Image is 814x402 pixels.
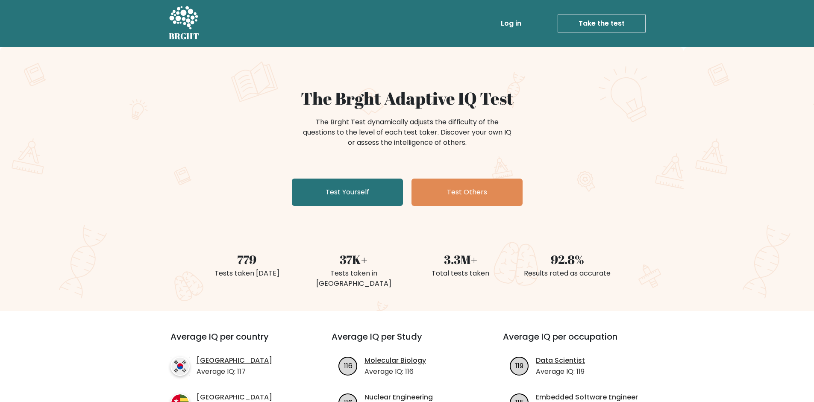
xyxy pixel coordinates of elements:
[364,355,426,366] a: Molecular Biology
[169,31,200,41] h5: BRGHT
[332,332,482,352] h3: Average IQ per Study
[515,361,523,370] text: 119
[197,367,272,377] p: Average IQ: 117
[412,268,509,279] div: Total tests taken
[170,332,301,352] h3: Average IQ per country
[519,268,616,279] div: Results rated as accurate
[411,179,523,206] a: Test Others
[306,268,402,289] div: Tests taken in [GEOGRAPHIC_DATA]
[199,88,616,109] h1: The Brght Adaptive IQ Test
[344,361,353,370] text: 116
[300,117,514,148] div: The Brght Test dynamically adjusts the difficulty of the questions to the level of each test take...
[199,250,295,268] div: 779
[306,250,402,268] div: 37K+
[170,357,190,376] img: country
[169,3,200,44] a: BRGHT
[199,268,295,279] div: Tests taken [DATE]
[536,367,585,377] p: Average IQ: 119
[412,250,509,268] div: 3.3M+
[292,179,403,206] a: Test Yourself
[364,367,426,377] p: Average IQ: 116
[497,15,525,32] a: Log in
[519,250,616,268] div: 92.8%
[536,355,585,366] a: Data Scientist
[558,15,646,32] a: Take the test
[197,355,272,366] a: [GEOGRAPHIC_DATA]
[503,332,654,352] h3: Average IQ per occupation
